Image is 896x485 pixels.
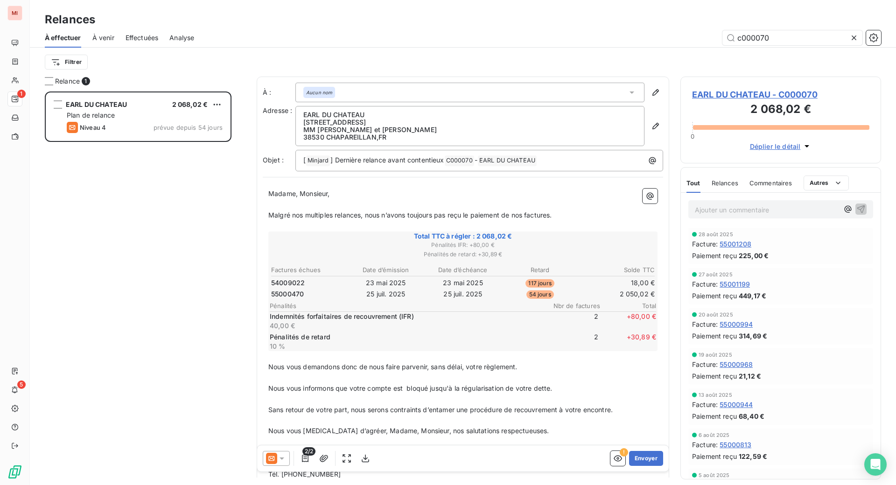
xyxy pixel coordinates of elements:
span: - [475,156,477,164]
span: Objet : [263,156,284,164]
span: 68,40 € [739,411,764,421]
div: grid [45,91,231,470]
th: Solde TTC [579,265,655,275]
th: Date d’échéance [425,265,501,275]
span: Sans retour de votre part, nous serons contraints d’entamer une procédure de recouvrement à votre... [268,406,613,414]
p: [STREET_ADDRESS] [303,119,637,126]
span: ] Dernière relance avant contentieux [330,156,444,164]
span: 13 août 2025 [699,392,732,398]
th: Date d’émission [348,265,424,275]
span: 1 [17,90,26,98]
td: 25 juil. 2025 [348,289,424,299]
span: Facture : [692,279,718,289]
span: 2/2 [302,447,315,456]
span: Tout [686,179,700,187]
button: Déplier le détail [747,141,815,152]
span: Facture : [692,239,718,249]
span: Paiement reçu [692,451,737,461]
p: 10 % [270,342,540,351]
span: 55000968 [720,359,753,369]
span: 5 [17,380,26,389]
span: EARL DU CHATEAU [478,155,537,166]
th: Factures échues [271,265,347,275]
th: Retard [502,265,578,275]
span: 117 jours [525,279,554,288]
span: Pénalités [270,302,544,309]
span: 55000813 [720,440,751,450]
span: 55000470 [271,289,304,299]
span: 314,69 € [739,331,767,341]
span: 55000944 [720,400,753,409]
p: EARL DU CHATEAU [303,111,637,119]
span: Relance [55,77,80,86]
span: Total TTC à régler : 2 068,02 € [270,232,656,241]
span: Tél. [PHONE_NUMBER] [268,470,341,478]
span: Paiement reçu [692,411,737,421]
span: C000070 [445,155,474,166]
span: 55001208 [720,239,751,249]
span: Nbr de factures [544,302,600,309]
td: 23 mai 2025 [425,278,501,288]
span: EARL DU CHATEAU [66,100,127,108]
h3: Relances [45,11,95,28]
span: Paiement reçu [692,331,737,341]
h3: 2 068,02 € [692,101,869,119]
span: Relances [712,179,738,187]
button: Filtrer [45,55,88,70]
span: Pénalités IFR : + 80,00 € [270,241,656,249]
span: Nous vous [MEDICAL_DATA] d’agréer, Madame, Monsieur, nos salutations respectueuses. [268,427,549,435]
span: Paiement reçu [692,251,737,260]
span: 55000994 [720,319,753,329]
span: 28 août 2025 [699,232,733,237]
span: 122,59 € [739,451,767,461]
label: À : [263,88,295,97]
button: Envoyer [629,451,663,466]
em: Aucun nom [306,89,332,96]
span: À effectuer [45,33,81,42]
span: [ [303,156,306,164]
span: Déplier le détail [750,141,801,151]
span: Madame, Monsieur, [268,190,330,197]
span: Minjard [306,155,330,166]
span: Pénalités de retard : + 30,89 € [270,250,656,259]
span: 225,00 € [739,251,769,260]
span: Total [600,302,656,309]
span: Nous vous informons que votre compte est bloqué jusqu'à la régularisation de votre dette. [268,384,553,392]
span: 2 068,02 € [172,100,208,108]
span: 21,12 € [739,371,761,381]
span: Plan de relance [67,111,115,119]
span: EARL DU CHATEAU - C000070 [692,88,869,101]
span: Nous vous demandons donc de nous faire parvenir, sans délai, votre règlement. [268,363,518,371]
span: 5 août 2025 [699,472,730,478]
span: 27 août 2025 [699,272,733,277]
span: Effectuées [126,33,159,42]
p: 38530 CHAPAREILLAN , FR [303,134,637,141]
span: Facture : [692,359,718,369]
span: 20 août 2025 [699,312,733,317]
span: 1 [82,77,90,85]
td: 2 050,02 € [579,289,655,299]
input: Rechercher [722,30,862,45]
div: MI [7,6,22,21]
span: Malgré nos multiples relances, nous n’avons toujours pas reçu le paiement de nos factures. [268,211,552,219]
p: Indemnités forfaitaires de recouvrement (IFR) [270,312,540,321]
span: 19 août 2025 [699,352,732,358]
span: Niveau 4 [80,124,106,131]
img: Logo LeanPay [7,464,22,479]
td: 18,00 € [579,278,655,288]
span: 54 jours [526,290,554,299]
p: Pénalités de retard [270,332,540,342]
span: 2 [542,332,598,351]
span: + 30,89 € [600,332,656,351]
span: À venir [92,33,114,42]
span: Facture : [692,440,718,450]
p: MM [PERSON_NAME] et [PERSON_NAME] [303,126,637,134]
span: Facture : [692,400,718,409]
span: Facture : [692,319,718,329]
span: Commentaires [749,179,792,187]
p: 40,00 € [270,321,540,330]
span: Adresse : [263,106,292,114]
span: Paiement reçu [692,291,737,301]
td: 25 juil. 2025 [425,289,501,299]
span: 449,17 € [739,291,766,301]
